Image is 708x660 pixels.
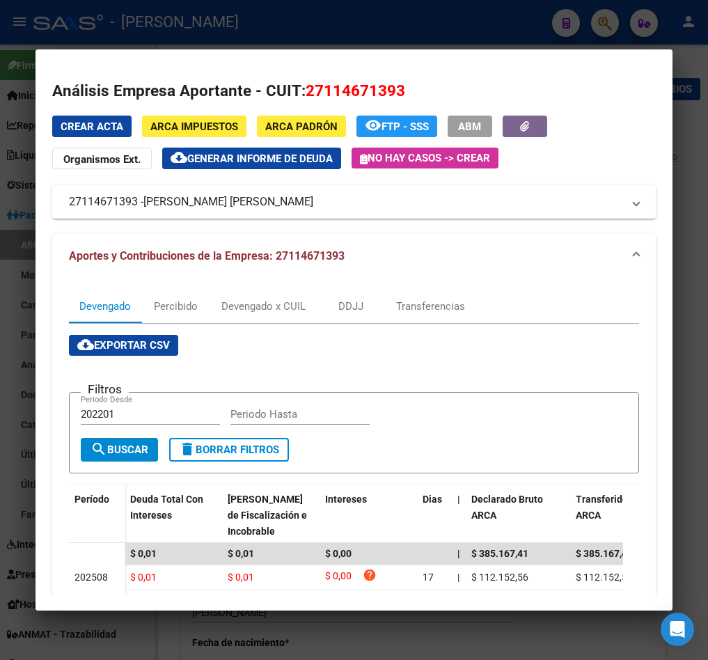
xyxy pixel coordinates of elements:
[570,485,675,546] datatable-header-cell: Transferido Bruto ARCA
[457,494,460,505] span: |
[661,613,694,646] div: Open Intercom Messenger
[52,116,132,137] button: Crear Acta
[77,336,94,353] mat-icon: cloud_download
[171,149,187,166] mat-icon: cloud_download
[265,120,338,133] span: ARCA Padrón
[306,81,405,100] span: 27114671393
[162,148,341,169] button: Generar informe de deuda
[471,572,528,583] span: $ 112.152,56
[142,116,246,137] button: ARCA Impuestos
[228,572,254,583] span: $ 0,01
[52,79,656,103] h2: Análisis Empresa Aportante - CUIT:
[52,234,656,278] mat-expansion-panel-header: Aportes y Contribuciones de la Empresa: 27114671393
[91,443,148,456] span: Buscar
[576,572,633,583] span: $ 112.152,55
[179,441,196,457] mat-icon: delete
[325,494,367,505] span: Intereses
[150,120,238,133] span: ARCA Impuestos
[352,148,498,168] button: No hay casos -> Crear
[228,548,254,559] span: $ 0,01
[52,185,656,219] mat-expansion-panel-header: 27114671393 -[PERSON_NAME] [PERSON_NAME]
[423,572,434,583] span: 17
[130,548,157,559] span: $ 0,01
[466,485,570,546] datatable-header-cell: Declarado Bruto ARCA
[69,249,345,262] span: Aportes y Contribuciones de la Empresa: 27114671393
[69,485,125,543] datatable-header-cell: Período
[363,568,377,582] i: help
[81,382,129,397] h3: Filtros
[63,153,141,166] strong: Organismos Ext.
[79,299,131,314] div: Devengado
[448,116,492,137] button: ABM
[576,548,633,559] span: $ 385.167,40
[91,441,107,457] mat-icon: search
[130,494,203,521] span: Deuda Total Con Intereses
[74,494,109,505] span: Período
[356,116,437,137] button: FTP - SSS
[257,116,346,137] button: ARCA Padrón
[69,194,622,210] mat-panel-title: 27114671393 -
[52,148,152,169] button: Organismos Ext.
[81,438,158,462] button: Buscar
[187,152,333,165] span: Generar informe de deuda
[325,568,352,587] span: $ 0,00
[125,485,222,546] datatable-header-cell: Deuda Total Con Intereses
[396,299,465,314] div: Transferencias
[325,548,352,559] span: $ 0,00
[169,438,289,462] button: Borrar Filtros
[338,299,363,314] div: DDJJ
[222,485,320,546] datatable-header-cell: Deuda Bruta Neto de Fiscalización e Incobrable
[471,548,528,559] span: $ 385.167,41
[365,117,381,134] mat-icon: remove_red_eye
[61,120,123,133] span: Crear Acta
[77,339,170,352] span: Exportar CSV
[179,443,279,456] span: Borrar Filtros
[471,494,543,521] span: Declarado Bruto ARCA
[360,152,490,164] span: No hay casos -> Crear
[457,548,460,559] span: |
[69,335,178,356] button: Exportar CSV
[423,494,442,505] span: Dias
[381,120,429,133] span: FTP - SSS
[74,572,108,583] span: 202508
[320,485,417,546] datatable-header-cell: Intereses
[417,485,452,546] datatable-header-cell: Dias
[143,194,313,210] span: [PERSON_NAME] [PERSON_NAME]
[576,494,654,521] span: Transferido Bruto ARCA
[221,299,306,314] div: Devengado x CUIL
[154,299,198,314] div: Percibido
[228,494,307,537] span: [PERSON_NAME] de Fiscalización e Incobrable
[452,485,466,546] datatable-header-cell: |
[130,572,157,583] span: $ 0,01
[458,120,481,133] span: ABM
[457,572,459,583] span: |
